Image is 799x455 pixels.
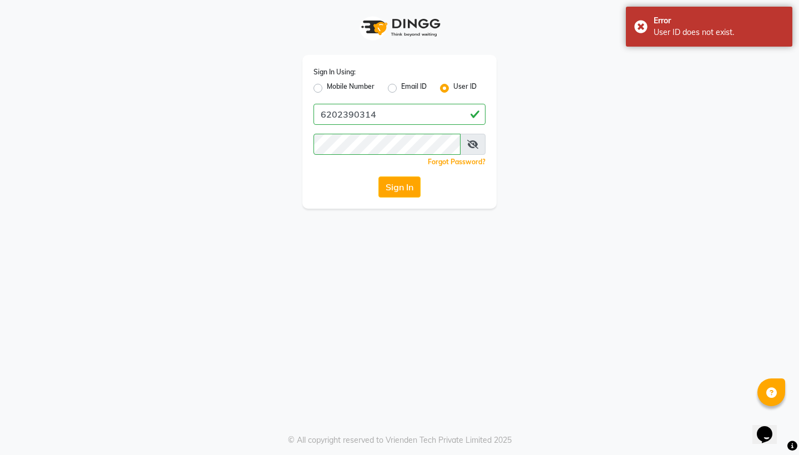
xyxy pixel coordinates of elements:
[428,158,486,166] a: Forgot Password?
[313,104,486,125] input: Username
[401,82,427,95] label: Email ID
[654,27,784,38] div: User ID does not exist.
[313,67,356,77] label: Sign In Using:
[654,15,784,27] div: Error
[355,11,444,44] img: logo1.svg
[378,176,421,198] button: Sign In
[313,134,461,155] input: Username
[453,82,477,95] label: User ID
[327,82,375,95] label: Mobile Number
[752,411,788,444] iframe: chat widget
